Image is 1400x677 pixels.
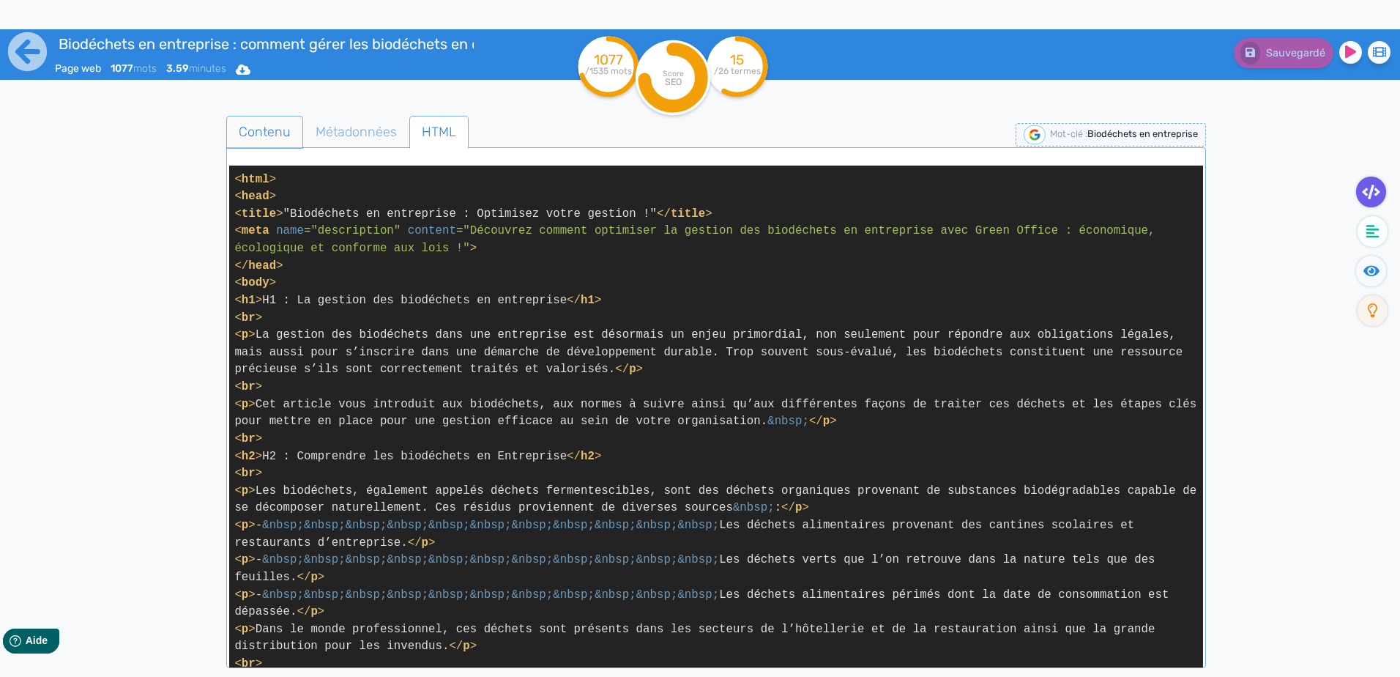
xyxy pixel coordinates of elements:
span: p [242,553,248,566]
tspan: /26 termes [714,66,761,76]
span: &nbsp; [677,588,719,602]
span: < > [234,190,276,203]
span: p [463,640,469,653]
tspan: Score [663,69,684,78]
span: Contenu [227,112,302,152]
span: h1 [242,294,256,307]
span: content [408,224,456,237]
span: Sauvegardé [1266,47,1325,59]
span: head [248,259,276,273]
span: </ > [567,450,601,463]
span: </ > [297,571,324,584]
span: Page web [55,62,101,75]
span: < > [234,380,262,393]
span: head [242,190,269,203]
span: </ > [449,640,477,653]
span: &nbsp; [553,519,595,532]
span: &nbsp; [733,501,775,514]
img: google-serp-logo.png [1024,125,1046,144]
span: p [823,415,830,428]
span: < > [234,398,255,411]
span: name [276,224,304,237]
span: p [795,501,802,514]
span: Aide [75,12,97,23]
span: < > [234,294,262,307]
span: br [242,311,256,325]
input: title [55,32,475,56]
span: &nbsp; [636,588,678,602]
span: p [422,536,428,550]
span: < > [234,328,255,341]
span: minutes [166,62,226,75]
span: &nbsp; [262,519,304,532]
span: body [242,276,269,289]
tspan: 1077 [594,51,623,68]
span: h1 [581,294,595,307]
span: &nbsp; [595,588,636,602]
span: &nbsp; [767,415,809,428]
span: &nbsp; [428,519,470,532]
span: &nbsp; [304,553,346,566]
span: Mot-clé : [1050,128,1087,139]
span: br [242,467,256,480]
span: &nbsp; [346,588,387,602]
b: 3.59 [166,62,189,75]
a: HTML [409,116,469,149]
span: < > [234,588,255,602]
span: &nbsp; [470,588,512,602]
span: p [242,328,248,341]
span: &nbsp; [595,553,636,566]
span: br [242,432,256,445]
span: h2 [581,450,595,463]
span: mots [111,62,157,75]
span: p [242,623,248,636]
span: &nbsp; [470,553,512,566]
span: &nbsp; [262,553,304,566]
span: &nbsp; [262,588,304,602]
tspan: /1535 mots [585,66,632,76]
span: </ > [567,294,601,307]
span: < > [234,553,255,566]
span: </ > [615,363,643,376]
span: &nbsp; [553,588,595,602]
span: p [310,571,317,584]
span: < > [234,623,255,636]
span: p [242,588,248,602]
span: &nbsp; [512,519,554,532]
span: &nbsp; [677,553,719,566]
span: < = = > [234,224,1162,255]
span: html [242,173,269,186]
tspan: SEO [665,76,682,87]
span: </ > [657,207,712,221]
span: p [310,605,317,618]
span: Biodéchets en entreprise [1087,128,1198,139]
span: p [242,484,248,497]
span: &nbsp; [636,553,678,566]
span: < > [234,432,262,445]
span: &nbsp; [512,588,554,602]
span: </ > [781,501,809,514]
span: < > [234,519,255,532]
span: < > [234,657,262,670]
span: &nbsp; [387,588,428,602]
a: Contenu [226,116,303,149]
span: < > [234,311,262,325]
span: "Découvrez comment optimiser la gestion des biodéchets en entreprise avec Green Office : économiq... [234,224,1162,255]
span: &nbsp; [677,519,719,532]
span: &nbsp; [470,519,512,532]
span: Métadonnées [304,112,409,152]
span: < > [234,467,262,480]
span: &nbsp; [346,553,387,566]
span: HTML [410,112,468,152]
span: < > [234,276,276,289]
span: p [242,398,248,411]
span: </ > [234,259,283,273]
span: "description" [310,224,401,237]
span: &nbsp; [428,588,470,602]
span: &nbsp; [595,519,636,532]
span: &nbsp; [304,588,346,602]
a: Métadonnées [303,116,409,149]
span: &nbsp; [304,519,346,532]
span: &nbsp; [512,553,554,566]
tspan: 15 [731,51,745,68]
